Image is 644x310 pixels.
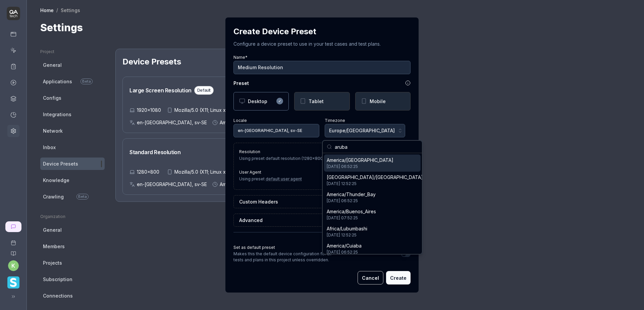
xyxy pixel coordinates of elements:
span: Africa/Lubumbashi [327,225,367,232]
div: Suggestions [323,153,422,254]
span: [DATE] 07:52:25 [327,215,376,221]
span: [DATE] 06:52:25 [327,198,376,204]
span: America/[GEOGRAPHIC_DATA] [327,157,393,164]
span: [DATE] 12:52:25 [327,181,423,187]
span: America/Buenos_Aires [327,208,376,215]
span: [GEOGRAPHIC_DATA]/[GEOGRAPHIC_DATA] [327,174,423,181]
span: [DATE] 06:52:25 [327,249,362,255]
input: Search timezone... [335,141,418,153]
span: America/Cuiaba [327,242,362,249]
span: America/Thunder_Bay [327,191,376,198]
span: [DATE] 12:52:25 [327,232,367,238]
span: [DATE] 06:52:25 [327,164,393,170]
